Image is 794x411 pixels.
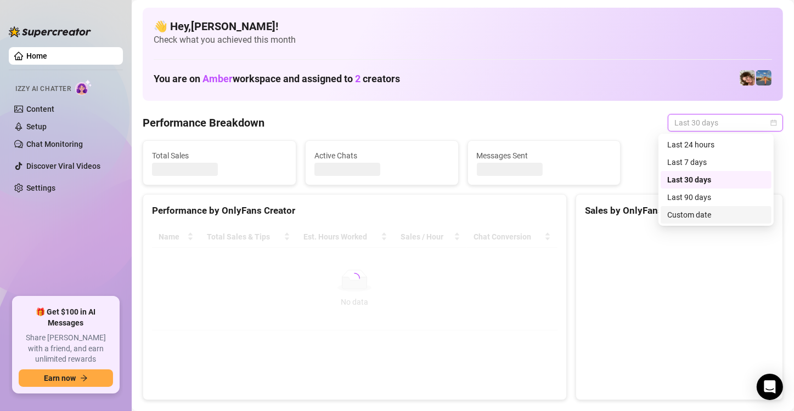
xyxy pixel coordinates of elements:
span: 🎁 Get $100 in AI Messages [19,307,113,328]
span: Total Sales [152,150,287,162]
img: Amber [756,70,772,85]
a: Discover Viral Videos [26,162,100,170]
div: Last 24 hours [661,136,772,153]
span: Last 30 days [674,115,776,131]
img: Amber [740,70,755,85]
span: Share [PERSON_NAME] with a friend, and earn unlimited rewards [19,333,113,365]
div: Last 90 days [667,191,765,203]
div: Last 24 hours [667,139,765,151]
span: calendar [770,119,777,126]
div: Last 7 days [661,153,772,171]
span: Messages Sent [477,150,612,162]
div: Custom date [667,209,765,221]
h4: 👋 Hey, [PERSON_NAME] ! [154,19,772,34]
span: 2 [355,73,361,84]
span: arrow-right [80,374,88,382]
div: Last 90 days [661,189,772,206]
div: Sales by OnlyFans Creator [585,203,774,218]
span: Amber [202,73,233,84]
div: Last 7 days [667,156,765,168]
span: Check what you achieved this month [154,34,772,46]
a: Content [26,105,54,113]
img: AI Chatter [75,79,92,95]
h1: You are on workspace and assigned to creators [154,73,400,85]
a: Home [26,52,47,60]
span: Active Chats [314,150,449,162]
span: Earn now [44,374,76,383]
div: Last 30 days [661,171,772,189]
h4: Performance Breakdown [143,115,264,130]
span: Izzy AI Chatter [15,84,71,94]
div: Open Intercom Messenger [757,374,783,400]
a: Settings [26,184,55,192]
a: Setup [26,122,47,131]
a: Chat Monitoring [26,140,83,149]
img: logo-BBDzfeDw.svg [9,26,91,37]
div: Performance by OnlyFans Creator [152,203,558,218]
span: loading [348,272,361,284]
button: Earn nowarrow-right [19,369,113,387]
div: Last 30 days [667,174,765,186]
div: Custom date [661,206,772,224]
